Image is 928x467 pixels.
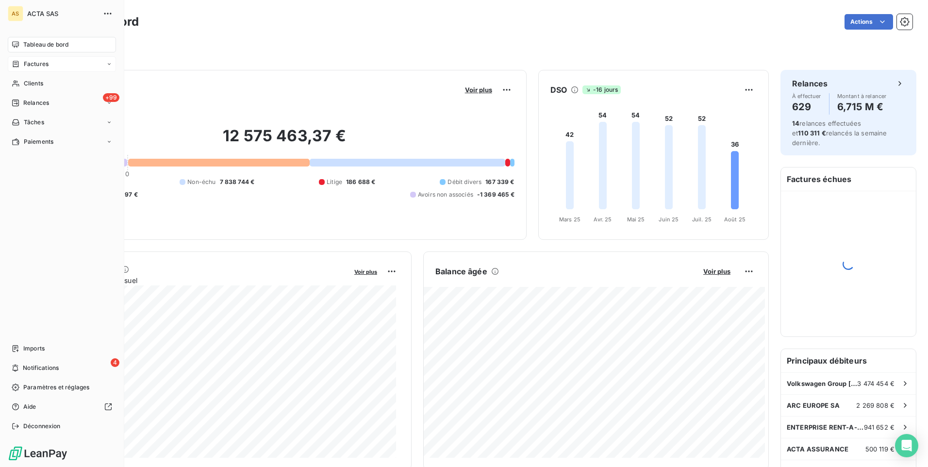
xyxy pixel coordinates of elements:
[582,85,621,94] span: -16 jours
[837,99,887,115] h4: 6,715 M €
[837,93,887,99] span: Montant à relancer
[895,434,918,457] div: Open Intercom Messenger
[103,93,119,102] span: +99
[781,167,916,191] h6: Factures échues
[27,10,97,17] span: ACTA SAS
[125,170,129,178] span: 0
[220,178,255,186] span: 7 838 744 €
[8,95,116,111] a: +99Relances
[627,216,645,223] tspan: Mai 25
[703,267,730,275] span: Voir plus
[8,56,116,72] a: Factures
[354,268,377,275] span: Voir plus
[23,364,59,372] span: Notifications
[594,216,612,223] tspan: Avr. 25
[864,423,895,431] span: 941 652 €
[781,349,916,372] h6: Principaux débiteurs
[447,178,481,186] span: Débit divers
[465,86,492,94] span: Voir plus
[700,267,733,276] button: Voir plus
[485,178,514,186] span: 167 339 €
[24,60,49,68] span: Factures
[792,99,821,115] h4: 629
[787,445,848,453] span: ACTA ASSURANCE
[351,267,380,276] button: Voir plus
[55,126,514,155] h2: 12 575 463,37 €
[418,190,473,199] span: Avoirs non associés
[23,99,49,107] span: Relances
[327,178,342,186] span: Litige
[792,119,799,127] span: 14
[559,216,580,223] tspan: Mars 25
[8,76,116,91] a: Clients
[24,118,44,127] span: Tâches
[24,79,43,88] span: Clients
[8,380,116,395] a: Paramètres et réglages
[659,216,679,223] tspan: Juin 25
[462,85,495,94] button: Voir plus
[346,178,375,186] span: 186 688 €
[8,446,68,461] img: Logo LeanPay
[187,178,215,186] span: Non-échu
[8,134,116,150] a: Paiements
[8,6,23,21] div: AS
[23,402,36,411] span: Aide
[792,119,887,147] span: relances effectuées et relancés la semaine dernière.
[23,383,89,392] span: Paramètres et réglages
[23,422,61,431] span: Déconnexion
[724,216,746,223] tspan: Août 25
[55,275,348,285] span: Chiffre d'affaires mensuel
[792,78,828,89] h6: Relances
[8,341,116,356] a: Imports
[23,40,68,49] span: Tableau de bord
[787,401,840,409] span: ARC EUROPE SA
[23,344,45,353] span: Imports
[550,84,567,96] h6: DSO
[845,14,893,30] button: Actions
[787,423,864,431] span: ENTERPRISE RENT-A-CAR - CITER SA
[24,137,53,146] span: Paiements
[787,380,857,387] span: Volkswagen Group [GEOGRAPHIC_DATA]
[865,445,895,453] span: 500 119 €
[792,93,821,99] span: À effectuer
[8,115,116,130] a: Tâches
[856,401,895,409] span: 2 269 808 €
[477,190,514,199] span: -1 369 465 €
[111,358,119,367] span: 4
[8,399,116,415] a: Aide
[8,37,116,52] a: Tableau de bord
[435,266,487,277] h6: Balance âgée
[692,216,712,223] tspan: Juil. 25
[798,129,826,137] span: 110 311 €
[857,380,895,387] span: 3 474 454 €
